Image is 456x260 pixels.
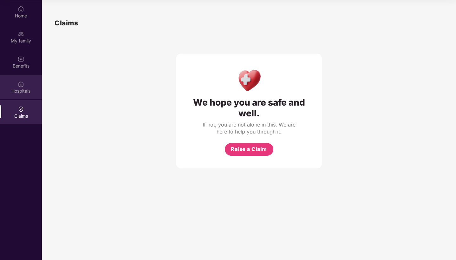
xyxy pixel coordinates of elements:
span: Raise a Claim [231,145,267,153]
img: svg+xml;base64,PHN2ZyBpZD0iSG9tZSIgeG1sbnM9Imh0dHA6Ly93d3cudzMub3JnLzIwMDAvc3ZnIiB3aWR0aD0iMjAiIG... [18,6,24,12]
img: svg+xml;base64,PHN2ZyB3aWR0aD0iMjAiIGhlaWdodD0iMjAiIHZpZXdCb3g9IjAgMCAyMCAyMCIgZmlsbD0ibm9uZSIgeG... [18,31,24,37]
img: svg+xml;base64,PHN2ZyBpZD0iQmVuZWZpdHMiIHhtbG5zPSJodHRwOi8vd3d3LnczLm9yZy8yMDAwL3N2ZyIgd2lkdGg9Ij... [18,56,24,62]
button: Raise a Claim [225,143,273,156]
img: Health Care [235,66,263,94]
img: svg+xml;base64,PHN2ZyBpZD0iQ2xhaW0iIHhtbG5zPSJodHRwOi8vd3d3LnczLm9yZy8yMDAwL3N2ZyIgd2lkdGg9IjIwIi... [18,106,24,112]
h1: Claims [55,18,78,28]
img: svg+xml;base64,PHN2ZyBpZD0iSG9zcGl0YWxzIiB4bWxucz0iaHR0cDovL3d3dy53My5vcmcvMjAwMC9zdmciIHdpZHRoPS... [18,81,24,87]
div: If not, you are not alone in this. We are here to help you through it. [201,121,296,135]
div: We hope you are safe and well. [189,97,309,119]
